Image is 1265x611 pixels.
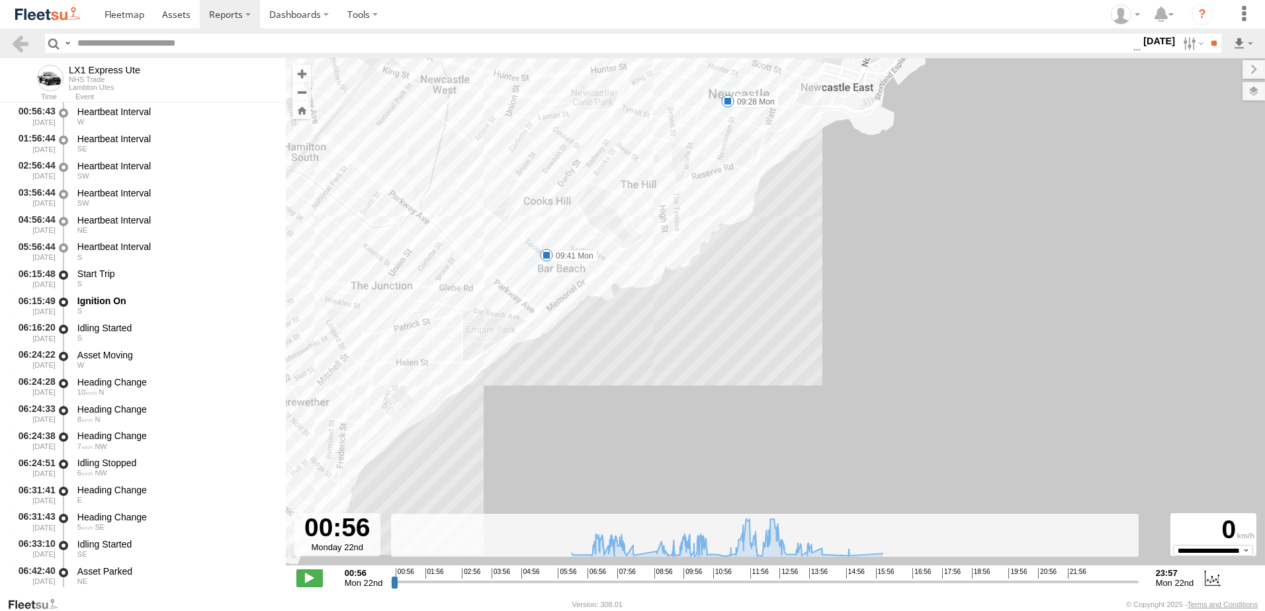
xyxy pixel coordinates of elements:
img: fleetsu-logo-horizontal.svg [13,5,82,23]
span: 06:56 [588,568,606,579]
span: 09:56 [683,568,702,579]
div: Idling Started [77,538,273,550]
span: 15:56 [876,568,894,579]
div: 06:24:22 [DATE] [11,347,57,372]
span: 6 [77,469,93,477]
div: 06:33:10 [DATE] [11,536,57,561]
div: 04:56:44 [DATE] [11,212,57,237]
div: Heading Change [77,430,273,442]
label: Play/Stop [296,569,323,587]
span: Heading: 114 [95,523,105,531]
div: Heartbeat Interval [77,187,273,199]
span: Heading: 203 [77,172,89,180]
span: Heading: 118 [77,145,87,153]
span: 21:56 [1068,568,1086,579]
span: 10 [77,388,97,396]
span: 02:56 [462,568,480,579]
button: Zoom in [292,65,311,83]
span: 7 [77,442,93,450]
span: 11:56 [750,568,769,579]
div: Heading Change [77,403,273,415]
button: Zoom Home [292,101,311,119]
span: 8 [77,415,93,423]
label: [DATE] [1141,34,1178,48]
span: 01:56 [425,568,444,579]
div: Lambton Utes [69,83,140,91]
div: Start Trip [77,268,273,280]
span: Heading: 121 [77,550,87,558]
div: Heartbeat Interval [77,160,273,172]
div: 06:15:48 [DATE] [11,266,57,290]
span: Heading: 64 [77,226,87,234]
div: Idling Stopped [77,457,273,469]
div: 0 [1172,515,1254,545]
span: Heading: 181 [77,280,82,288]
div: © Copyright 2025 - [1126,600,1258,608]
span: Heading: 55 [77,577,87,585]
span: Heading: 181 [77,253,82,261]
div: 06:42:40 [DATE] [11,563,57,588]
div: 02:56:44 [DATE] [11,158,57,183]
div: Heading Change [77,484,273,496]
div: Heading Change [77,511,273,523]
div: 00:56:43 [DATE] [11,104,57,128]
label: 09:28 Mon [728,96,779,108]
span: 03:56 [492,568,510,579]
span: 12:56 [779,568,798,579]
div: 03:56:44 [DATE] [11,185,57,210]
div: 06:31:43 [DATE] [11,509,57,534]
span: Heading: 275 [77,361,84,369]
span: 5 [77,523,93,531]
div: LX1 Express Ute - View Asset History [69,65,140,75]
span: Mon 22nd Sep 2025 [345,578,383,588]
span: 05:56 [558,568,576,579]
div: Event [75,94,286,101]
div: 06:24:38 [DATE] [11,428,57,453]
span: 14:56 [846,568,865,579]
div: 01:56:44 [DATE] [11,131,57,155]
div: Version: 308.01 [572,600,623,608]
div: 06:24:28 [DATE] [11,374,57,399]
a: Back to previous Page [11,34,30,53]
div: Heading Change [77,376,273,388]
span: Heading: 306 [95,442,107,450]
span: Heading: 10 [99,388,105,396]
span: 04:56 [521,568,540,579]
span: 07:56 [617,568,636,579]
span: Heading: 338 [95,415,100,423]
div: Kelley Adamson [1106,5,1145,24]
div: Asset Parked [77,565,273,577]
a: Visit our Website [7,598,68,611]
span: Heading: 238 [77,199,89,207]
span: Heading: 181 [77,307,82,315]
span: 17:56 [942,568,961,579]
span: 08:56 [654,568,673,579]
span: 13:56 [809,568,828,579]
strong: 00:56 [345,568,383,578]
i: ? [1192,4,1213,25]
div: Heartbeat Interval [77,214,273,226]
span: 18:56 [972,568,990,579]
div: 06:24:51 [DATE] [11,455,57,479]
span: Heading: 71 [77,496,82,504]
a: Terms and Conditions [1188,600,1258,608]
div: NHS Trade [69,75,140,83]
span: 10:56 [713,568,732,579]
button: Zoom out [292,83,311,101]
span: Heading: 268 [77,118,84,126]
div: Heartbeat Interval [77,106,273,118]
span: Heading: 303 [95,469,107,477]
div: Idling Started [77,322,273,334]
div: 06:24:33 [DATE] [11,401,57,426]
span: 19:56 [1008,568,1027,579]
div: 05:56:44 [DATE] [11,239,57,264]
span: 16:56 [912,568,931,579]
label: Search Query [62,34,73,53]
div: 06:16:20 [DATE] [11,320,57,345]
span: 00:56 [396,568,414,579]
div: Time [11,94,57,101]
div: Heartbeat Interval [77,133,273,145]
span: Mon 22nd Sep 2025 [1156,578,1194,588]
div: Asset Moving [77,349,273,361]
div: 06:31:41 [DATE] [11,482,57,507]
